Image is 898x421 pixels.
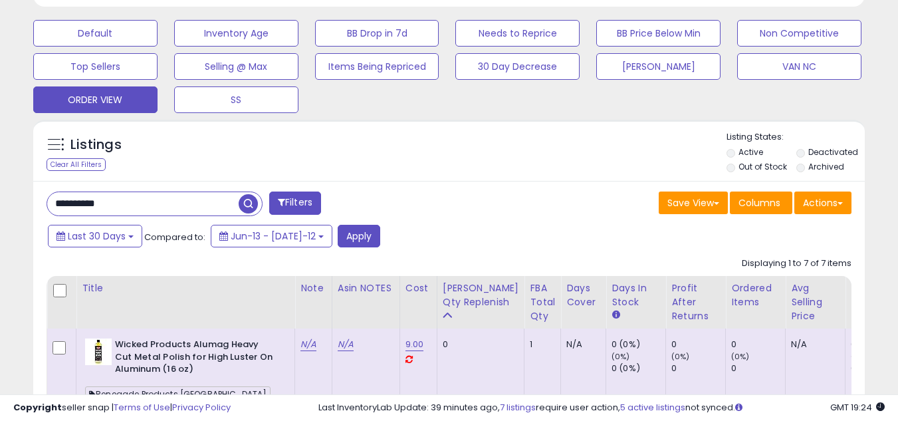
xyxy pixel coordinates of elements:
[791,281,840,323] div: Avg Selling Price
[808,161,844,172] label: Archived
[596,20,721,47] button: BB Price Below Min
[737,53,861,80] button: VAN NC
[738,161,787,172] label: Out of Stock
[738,146,763,158] label: Active
[612,362,665,374] div: 0 (0%)
[174,86,298,113] button: SS
[338,281,394,295] div: Asin NOTES
[566,281,600,309] div: Days Cover
[338,225,380,247] button: Apply
[612,281,660,309] div: Days In Stock
[671,362,725,374] div: 0
[172,401,231,414] a: Privacy Policy
[315,53,439,80] button: Items Being Repriced
[211,225,332,247] button: Jun-13 - [DATE]-12
[338,338,354,351] a: N/A
[48,225,142,247] button: Last 30 Days
[300,281,326,295] div: Note
[659,192,728,214] button: Save View
[13,402,231,414] div: seller snap | |
[730,192,792,214] button: Columns
[443,281,519,309] div: [PERSON_NAME] Qty Replenish
[731,281,780,309] div: Ordered Items
[671,281,720,323] div: Profit After Returns
[731,351,750,362] small: (0%)
[47,158,106,171] div: Clear All Filters
[231,229,316,243] span: Jun-13 - [DATE]-12
[115,339,277,379] b: Wicked Products Alumag Heavy Cut Metal Polish for High Luster On Aluminum (16 oz)
[315,20,439,47] button: BB Drop in 7d
[742,257,851,270] div: Displaying 1 to 7 of 7 items
[566,339,596,351] div: N/A
[455,53,580,80] button: 30 Day Decrease
[727,131,865,144] p: Listing States:
[612,309,619,321] small: Days In Stock.
[794,192,851,214] button: Actions
[500,401,536,414] a: 7 listings
[82,281,289,295] div: Title
[455,20,580,47] button: Needs to Reprice
[144,231,205,243] span: Compared to:
[13,401,62,414] strong: Copyright
[33,53,158,80] button: Top Sellers
[671,351,690,362] small: (0%)
[530,281,555,323] div: FBA Total Qty
[808,146,858,158] label: Deactivated
[612,351,630,362] small: (0%)
[174,20,298,47] button: Inventory Age
[269,192,321,215] button: Filters
[70,136,122,154] h5: Listings
[85,339,112,365] img: 41wnAmjMa+L._SL40_.jpg
[33,86,158,113] button: ORDER VIEW
[68,229,126,243] span: Last 30 Days
[830,401,885,414] span: 2025-08-12 19:24 GMT
[332,276,399,329] th: CSV column name: cust_attr_1_ Asin NOTES
[318,402,885,414] div: Last InventoryLab Update: 39 minutes ago, require user action, not synced.
[620,401,685,414] a: 5 active listings
[671,339,725,351] div: 0
[791,339,835,351] div: N/A
[851,351,869,362] small: (0%)
[33,20,158,47] button: Default
[437,276,524,329] th: Please note that this number is a calculation based on your required days of coverage and your ve...
[731,362,785,374] div: 0
[596,53,721,80] button: [PERSON_NAME]
[737,20,861,47] button: Non Competitive
[114,401,170,414] a: Terms of Use
[530,339,550,351] div: 1
[405,338,424,351] a: 9.00
[174,53,298,80] button: Selling @ Max
[300,338,316,351] a: N/A
[405,281,431,295] div: Cost
[731,339,785,351] div: 0
[612,339,665,351] div: 0 (0%)
[738,196,780,210] span: Columns
[443,339,514,351] div: 0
